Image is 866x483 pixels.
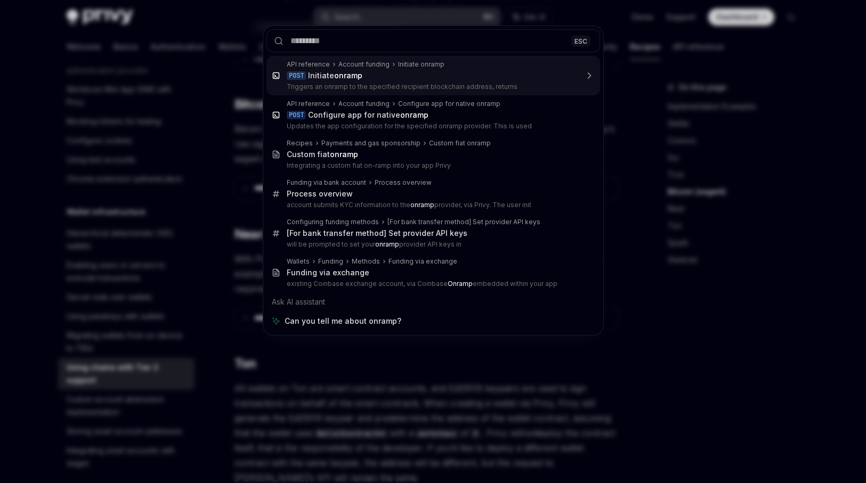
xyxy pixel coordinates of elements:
b: onramp [334,71,362,80]
div: Account funding [338,100,390,108]
div: POST [287,71,306,80]
div: Initiate onramp [398,60,444,69]
div: Funding via exchange [287,268,369,277]
p: account submits KYC information to the provider, via Privy. The user init [287,201,578,209]
div: [For bank transfer method] Set provider API keys [287,228,467,238]
div: API reference [287,60,330,69]
b: onramp [375,240,399,248]
b: onramp [410,201,434,209]
p: Updates the app configuration for the specified onramp provider. This is used [287,122,578,130]
p: Triggers an onramp to the specified recipient blockchain address, returns [287,83,578,91]
b: onramp [330,150,358,159]
p: existing Coinbase exchange account, via Coinbase embedded within your app [287,280,578,288]
div: Ask AI assistant [266,292,600,312]
div: Initiate [308,71,362,80]
div: Methods [352,257,380,266]
div: Process overview [287,189,353,199]
div: [For bank transfer method] Set provider API keys [387,218,540,226]
p: Integrating a custom fiat on-ramp into your app Privy [287,161,578,170]
div: API reference [287,100,330,108]
span: Can you tell me about onramp? [285,316,401,326]
div: Wallets [287,257,310,266]
div: Recipes [287,139,313,148]
div: Funding via bank account [287,178,366,187]
div: Process overview [375,178,432,187]
div: Payments and gas sponsorship [321,139,420,148]
div: Configure app for native onramp [398,100,500,108]
b: onramp [400,110,428,119]
div: POST [287,111,306,119]
div: Account funding [338,60,390,69]
b: Onramp [448,280,473,288]
div: Custom fiat [287,150,358,159]
div: Configure app for native [308,110,428,120]
div: Funding via exchange [389,257,457,266]
div: Configuring funding methods [287,218,379,226]
p: will be prompted to set your provider API keys in [287,240,578,249]
div: Funding [318,257,343,266]
div: ESC [571,35,590,46]
div: Custom fiat onramp [429,139,491,148]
